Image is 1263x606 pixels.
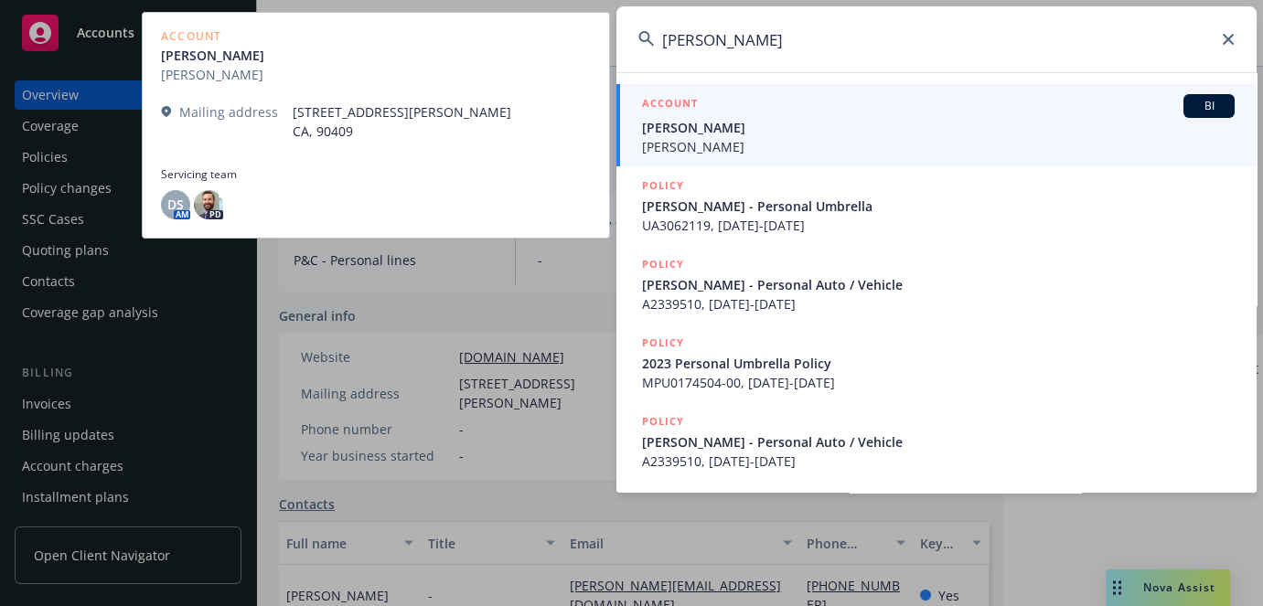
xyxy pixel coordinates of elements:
[642,176,684,195] h5: POLICY
[616,166,1257,245] a: POLICY[PERSON_NAME] - Personal UmbrellaUA3062119, [DATE]-[DATE]
[642,452,1235,471] span: A2339510, [DATE]-[DATE]
[642,432,1235,452] span: [PERSON_NAME] - Personal Auto / Vehicle
[642,294,1235,314] span: A2339510, [DATE]-[DATE]
[616,481,1257,559] a: POLICY
[616,84,1257,166] a: ACCOUNTBI[PERSON_NAME][PERSON_NAME]
[642,412,684,431] h5: POLICY
[642,354,1235,373] span: 2023 Personal Umbrella Policy
[616,6,1257,72] input: Search...
[616,402,1257,481] a: POLICY[PERSON_NAME] - Personal Auto / VehicleA2339510, [DATE]-[DATE]
[642,491,684,509] h5: POLICY
[642,137,1235,156] span: [PERSON_NAME]
[642,216,1235,235] span: UA3062119, [DATE]-[DATE]
[616,324,1257,402] a: POLICY2023 Personal Umbrella PolicyMPU0174504-00, [DATE]-[DATE]
[642,94,698,116] h5: ACCOUNT
[1191,98,1227,114] span: BI
[642,255,684,273] h5: POLICY
[642,197,1235,216] span: [PERSON_NAME] - Personal Umbrella
[642,275,1235,294] span: [PERSON_NAME] - Personal Auto / Vehicle
[642,373,1235,392] span: MPU0174504-00, [DATE]-[DATE]
[616,245,1257,324] a: POLICY[PERSON_NAME] - Personal Auto / VehicleA2339510, [DATE]-[DATE]
[642,334,684,352] h5: POLICY
[642,118,1235,137] span: [PERSON_NAME]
